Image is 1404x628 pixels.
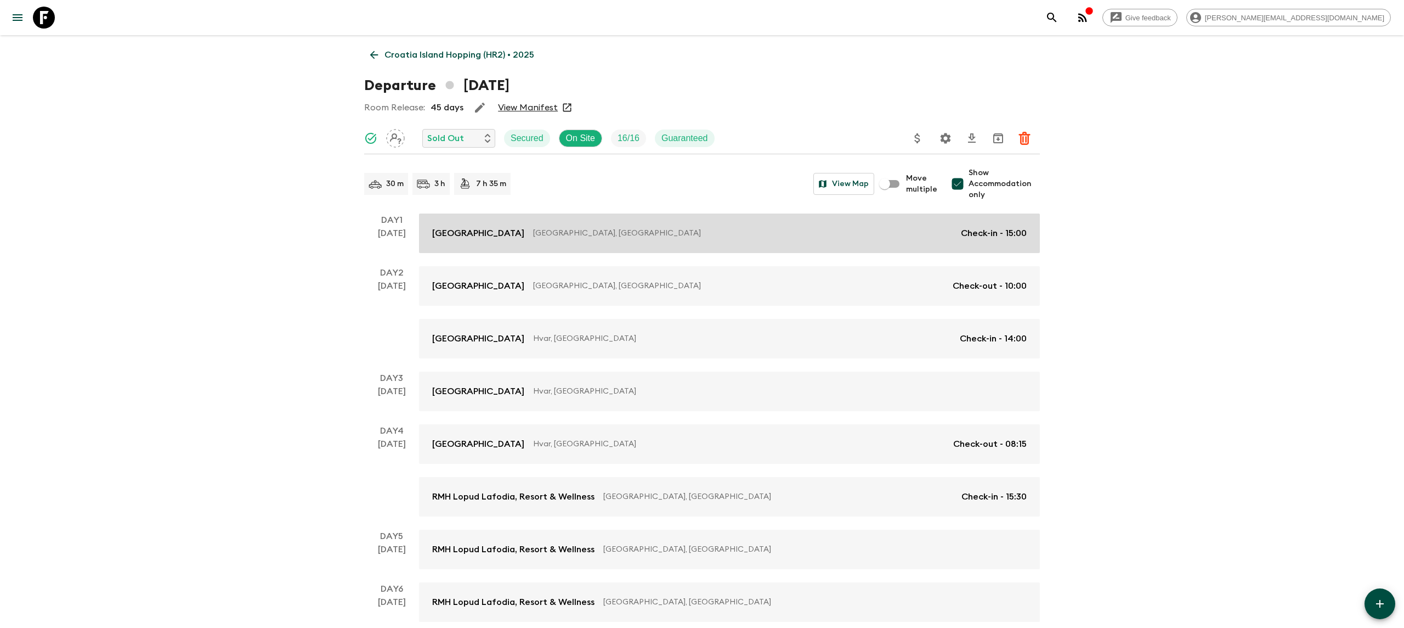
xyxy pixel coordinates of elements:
[611,130,646,147] div: Trip Fill
[1119,14,1177,22] span: Give feedback
[987,127,1009,149] button: Archive (Completed, Cancelled or Unsynced Departures only)
[969,167,1040,200] span: Show Accommodation only
[384,48,534,61] p: Croatia Island Hopping (HR2) • 2025
[566,132,595,145] p: On Site
[432,279,524,293] p: [GEOGRAPHIC_DATA]
[432,332,524,345] p: [GEOGRAPHIC_DATA]
[961,127,983,149] button: Download CSV
[618,132,639,145] p: 16 / 16
[906,173,938,195] span: Move multiple
[907,127,929,149] button: Update Price, Early Bird Discount and Costs
[533,281,944,291] p: [GEOGRAPHIC_DATA], [GEOGRAPHIC_DATA]
[603,597,1018,608] p: [GEOGRAPHIC_DATA], [GEOGRAPHIC_DATA]
[434,178,445,189] p: 3 h
[386,132,405,141] span: Assign pack leader
[419,530,1040,569] a: RMH Lopud Lafodia, Resort & Wellness[GEOGRAPHIC_DATA], [GEOGRAPHIC_DATA]
[7,7,29,29] button: menu
[961,227,1027,240] p: Check-in - 15:00
[364,44,540,66] a: Croatia Island Hopping (HR2) • 2025
[603,544,1018,555] p: [GEOGRAPHIC_DATA], [GEOGRAPHIC_DATA]
[533,228,952,239] p: [GEOGRAPHIC_DATA], [GEOGRAPHIC_DATA]
[419,372,1040,411] a: [GEOGRAPHIC_DATA]Hvar, [GEOGRAPHIC_DATA]
[419,477,1040,517] a: RMH Lopud Lafodia, Resort & Wellness[GEOGRAPHIC_DATA], [GEOGRAPHIC_DATA]Check-in - 15:30
[364,214,419,227] p: Day 1
[419,424,1040,464] a: [GEOGRAPHIC_DATA]Hvar, [GEOGRAPHIC_DATA]Check-out - 08:15
[960,332,1027,345] p: Check-in - 14:00
[419,582,1040,622] a: RMH Lopud Lafodia, Resort & Wellness[GEOGRAPHIC_DATA], [GEOGRAPHIC_DATA]
[533,333,951,344] p: Hvar, [GEOGRAPHIC_DATA]
[378,227,406,253] div: [DATE]
[1199,14,1390,22] span: [PERSON_NAME][EMAIL_ADDRESS][DOMAIN_NAME]
[1041,7,1063,29] button: search adventures
[419,214,1040,253] a: [GEOGRAPHIC_DATA][GEOGRAPHIC_DATA], [GEOGRAPHIC_DATA]Check-in - 15:00
[961,490,1027,503] p: Check-in - 15:30
[364,372,419,385] p: Day 3
[419,266,1040,306] a: [GEOGRAPHIC_DATA][GEOGRAPHIC_DATA], [GEOGRAPHIC_DATA]Check-out - 10:00
[1102,9,1177,26] a: Give feedback
[432,596,595,609] p: RMH Lopud Lafodia, Resort & Wellness
[953,279,1027,293] p: Check-out - 10:00
[432,227,524,240] p: [GEOGRAPHIC_DATA]
[386,178,404,189] p: 30 m
[364,101,425,114] p: Room Release:
[378,596,406,622] div: [DATE]
[378,279,406,358] div: [DATE]
[378,543,406,569] div: [DATE]
[432,438,524,451] p: [GEOGRAPHIC_DATA]
[378,438,406,517] div: [DATE]
[1014,127,1035,149] button: Delete
[364,132,377,145] svg: Synced Successfully
[533,439,944,450] p: Hvar, [GEOGRAPHIC_DATA]
[533,386,1018,397] p: Hvar, [GEOGRAPHIC_DATA]
[364,530,419,543] p: Day 5
[498,102,558,113] a: View Manifest
[419,319,1040,358] a: [GEOGRAPHIC_DATA]Hvar, [GEOGRAPHIC_DATA]Check-in - 14:00
[504,130,550,147] div: Secured
[935,127,956,149] button: Settings
[364,266,419,279] p: Day 2
[813,173,874,195] button: View Map
[603,491,953,502] p: [GEOGRAPHIC_DATA], [GEOGRAPHIC_DATA]
[364,582,419,596] p: Day 6
[431,101,463,114] p: 45 days
[559,130,602,147] div: On Site
[1186,9,1391,26] div: [PERSON_NAME][EMAIL_ADDRESS][DOMAIN_NAME]
[364,75,509,97] h1: Departure [DATE]
[511,132,544,145] p: Secured
[432,490,595,503] p: RMH Lopud Lafodia, Resort & Wellness
[427,132,464,145] p: Sold Out
[476,178,506,189] p: 7 h 35 m
[432,385,524,398] p: [GEOGRAPHIC_DATA]
[661,132,708,145] p: Guaranteed
[432,543,595,556] p: RMH Lopud Lafodia, Resort & Wellness
[378,385,406,411] div: [DATE]
[364,424,419,438] p: Day 4
[953,438,1027,451] p: Check-out - 08:15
